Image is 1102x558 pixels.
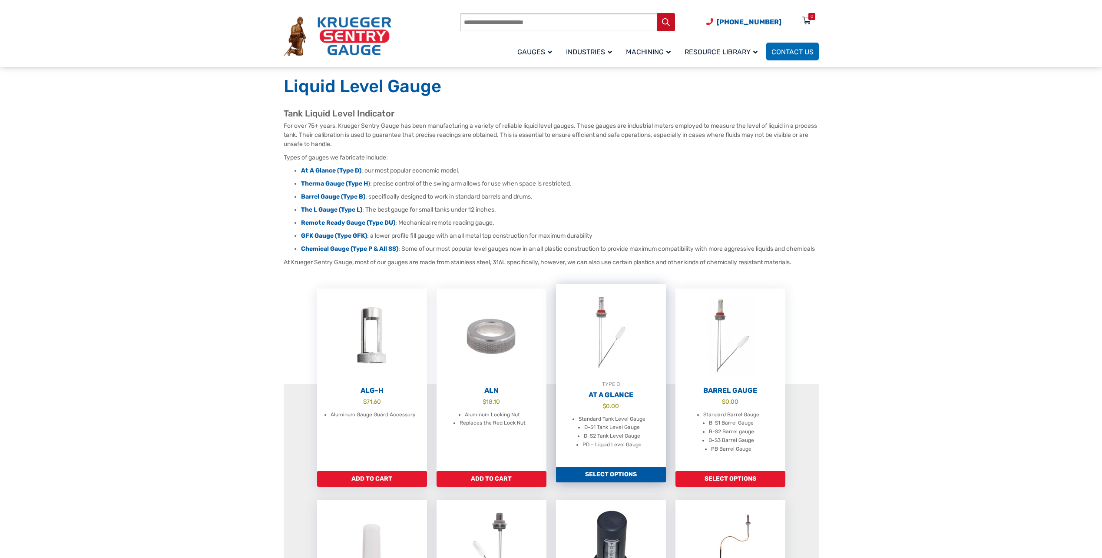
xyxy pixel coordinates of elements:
[675,386,785,395] h2: Barrel Gauge
[706,17,781,27] a: Phone Number (920) 434-8860
[708,436,754,445] li: B-S3 Barrel Gauge
[703,411,759,419] li: Standard Barrel Gauge
[556,380,666,389] div: TYPE D
[675,471,785,487] a: Add to cart: “Barrel Gauge”
[437,289,546,384] img: ALN
[301,179,819,188] li: : precise control of the swing arm allows for use when space is restricted.
[517,48,552,56] span: Gauges
[722,398,725,405] span: $
[317,289,427,384] img: ALG-OF
[317,386,427,395] h2: ALG-H
[566,48,612,56] span: Industries
[437,471,546,487] a: Add to cart: “ALN”
[579,415,645,424] li: Standard Tank Level Gauge
[317,471,427,487] a: Add to cart: “ALG-H”
[709,428,754,436] li: B-S2 Barrel gauge
[317,289,427,471] a: ALG-H $71.60 Aluminum Gauge Guard Accessory
[301,193,819,201] li: : specifically designed to work in standard barrels and drums.
[771,48,814,56] span: Contact Us
[437,386,546,395] h2: ALN
[722,398,738,405] bdi: 0.00
[284,121,819,149] p: For over 75+ years, Krueger Sentry Gauge has been manufacturing a variety of reliable liquid leve...
[301,232,819,240] li: : a lower profile fill gauge with an all metal top construction for maximum durability
[602,402,606,409] span: $
[483,398,486,405] span: $
[717,18,781,26] span: [PHONE_NUMBER]
[284,258,819,267] p: At Krueger Sentry Gauge, most of our gauges are made from stainless steel, 316L specifically, how...
[301,245,398,252] a: Chemical Gauge (Type P & All SS)
[685,48,758,56] span: Resource Library
[602,402,619,409] bdi: 0.00
[675,289,785,471] a: Barrel Gauge $0.00 Standard Barrel Gauge B-S1 Barrel Gauge B-S2 Barrel gauge B-S3 Barrel Gauge PB...
[363,398,367,405] span: $
[626,48,671,56] span: Machining
[584,423,640,432] li: D-S1 Tank Level Gauge
[284,17,391,56] img: Krueger Sentry Gauge
[465,411,520,419] li: Aluminum Locking Nut
[556,467,666,482] a: Add to cart: “At A Glance”
[675,289,785,384] img: Barrel Gauge
[711,445,751,454] li: PB Barrel Gauge
[582,441,642,449] li: PD – Liquid Level Gauge
[284,108,819,119] h2: Tank Liquid Level Indicator
[512,41,561,62] a: Gauges
[331,411,416,419] li: Aluminum Gauge Guard Accessory
[301,219,819,227] li: : Mechanical remote reading gauge.
[556,391,666,399] h2: At A Glance
[301,245,819,253] li: : Some of our most popular level gauges now in an all plastic construction to provide maximum com...
[556,284,666,467] a: TYPE DAt A Glance $0.00 Standard Tank Level Gauge D-S1 Tank Level Gauge D-S2 Tank Level Gauge PD ...
[561,41,621,62] a: Industries
[301,167,361,174] a: At A Glance (Type D)
[679,41,766,62] a: Resource Library
[363,398,381,405] bdi: 71.60
[766,43,819,60] a: Contact Us
[301,206,362,213] a: The L Gauge (Type L)
[709,419,754,428] li: B-S1 Barrel Gauge
[460,419,526,428] li: Replaces the Red Lock Nut
[437,289,546,471] a: ALN $18.10 Aluminum Locking Nut Replaces the Red Lock Nut
[284,76,819,97] h1: Liquid Level Gauge
[301,166,819,175] li: : our most popular economic model.
[483,398,500,405] bdi: 18.10
[284,153,819,162] p: Types of gauges we fabricate include:
[301,193,365,200] a: Barrel Gauge (Type B)
[301,180,368,187] strong: Therma Gauge (Type H
[811,13,813,20] div: 0
[301,232,367,239] a: GFK Gauge (Type GFK)
[301,219,395,226] a: Remote Ready Gauge (Type DU)
[301,180,370,187] a: Therma Gauge (Type H)
[301,206,819,214] li: : The best gauge for small tanks under 12 inches.
[621,41,679,62] a: Machining
[584,432,640,441] li: D-S2 Tank Level Gauge
[556,284,666,380] img: At A Glance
